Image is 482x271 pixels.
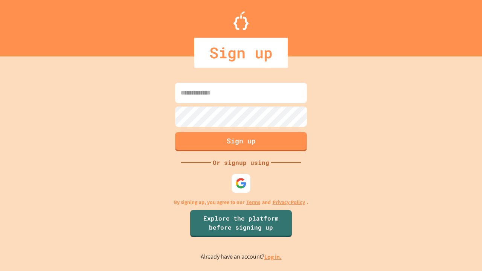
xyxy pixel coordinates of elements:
[273,198,305,206] a: Privacy Policy
[201,252,282,262] p: Already have an account?
[211,158,271,167] div: Or signup using
[264,253,282,261] a: Log in.
[246,198,260,206] a: Terms
[190,210,292,237] a: Explore the platform before signing up
[194,38,288,68] div: Sign up
[174,198,308,206] p: By signing up, you agree to our and .
[233,11,249,30] img: Logo.svg
[175,132,307,151] button: Sign up
[235,178,247,189] img: google-icon.svg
